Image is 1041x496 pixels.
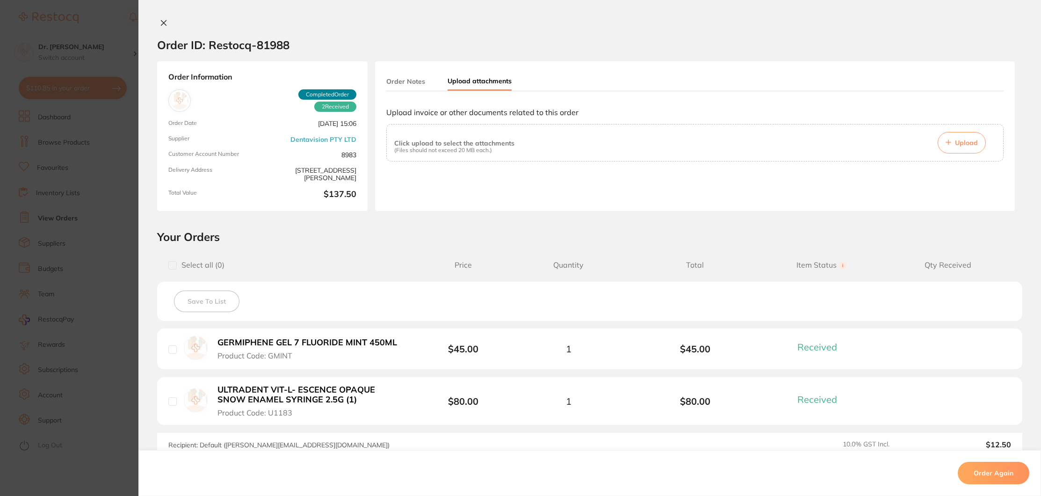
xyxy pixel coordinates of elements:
[217,338,397,348] b: GERMIPHENE GEL 7 FLUORIDE MINT 450ML
[394,139,514,147] p: Click upload to select the attachments
[758,261,884,270] span: Item Status
[386,108,1004,117] p: Upload invoice or other documents related to this order
[168,120,259,128] span: Order Date
[885,261,1011,270] span: Qty Received
[566,343,571,354] span: 1
[931,440,1011,449] output: $12.50
[394,147,514,153] p: (Files should not exceed 20 MB each.)
[506,261,632,270] span: Quantity
[843,440,923,449] span: 10.0 % GST Incl.
[386,73,425,91] button: Order Notes
[566,396,571,407] span: 1
[298,89,356,100] span: Completed Order
[168,73,356,82] strong: Order Information
[448,73,512,91] button: Upload attachments
[217,385,404,404] b: ULTRADENT VIT-L- ESCENCE OPAQUE SNOW ENAMEL SYRINGE 2.5G (1)
[958,462,1029,484] button: Order Again
[157,38,289,52] h2: Order ID: Restocq- 81988
[266,120,356,128] span: [DATE] 15:06
[215,385,407,417] button: ULTRADENT VIT-L- ESCENCE OPAQUE SNOW ENAMEL SYRINGE 2.5G (1) Product Code: U1183
[177,261,224,270] span: Select all ( 0 )
[448,343,478,355] b: $45.00
[797,394,837,405] span: Received
[157,230,1022,244] h2: Your Orders
[184,388,208,412] img: ULTRADENT VIT-L- ESCENCE OPAQUE SNOW ENAMEL SYRINGE 2.5G (1)
[797,341,837,353] span: Received
[448,395,478,407] b: $80.00
[938,132,986,153] button: Upload
[168,167,259,182] span: Delivery Address
[290,136,356,143] a: Dentavision PTY LTD
[266,151,356,159] span: 8983
[168,441,390,449] span: Recipient: Default ( [PERSON_NAME][EMAIL_ADDRESS][DOMAIN_NAME] )
[168,135,259,143] span: Supplier
[215,337,406,360] button: GERMIPHENE GEL 7 FLUORIDE MINT 450ML Product Code: GMINT
[168,190,259,200] span: Total Value
[795,341,848,353] button: Received
[421,261,506,270] span: Price
[217,351,292,360] span: Product Code: GMINT
[266,167,356,182] span: [STREET_ADDRESS][PERSON_NAME]
[168,151,259,159] span: Customer Account Number
[632,396,758,407] b: $80.00
[171,92,188,109] img: Dentavision PTY LTD
[632,261,758,270] span: Total
[174,291,239,312] button: Save To List
[314,102,356,112] span: Received
[795,394,848,405] button: Received
[184,336,208,360] img: GERMIPHENE GEL 7 FLUORIDE MINT 450ML
[632,343,758,354] b: $45.00
[955,139,978,147] span: Upload
[266,190,356,200] b: $137.50
[217,408,292,417] span: Product Code: U1183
